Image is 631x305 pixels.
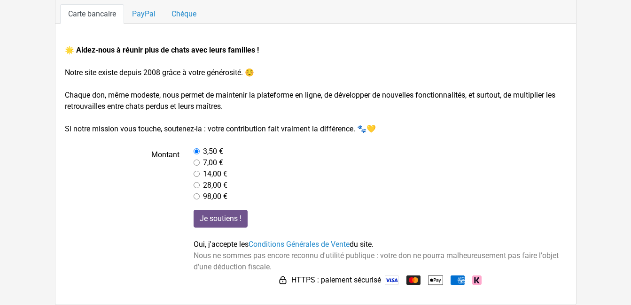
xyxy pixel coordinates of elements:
img: Visa [385,275,399,285]
a: Carte bancaire [60,4,124,24]
a: Chèque [164,4,204,24]
a: PayPal [124,4,164,24]
img: Klarna [472,275,482,285]
a: Conditions Générales de Vente [249,240,350,249]
label: 7,00 € [203,157,223,168]
strong: 🌟 Aidez-nous à réunir plus de chats avec leurs familles ! [65,46,259,54]
img: HTTPS : paiement sécurisé [278,275,288,285]
img: Apple Pay [428,273,443,288]
span: Oui, j'accepte les du site. [194,240,374,249]
label: 3,50 € [203,146,223,157]
form: Notre site existe depuis 2008 grâce à votre générosité. ☺️ Chaque don, même modeste, nous permet ... [65,45,567,288]
span: HTTPS : paiement sécurisé [291,274,381,286]
input: Je soutiens ! [194,210,248,228]
label: 98,00 € [203,191,227,202]
span: Nous ne sommes pas encore reconnu d'utilité publique : votre don ne pourra malheureusement pas fa... [194,251,559,271]
img: American Express [451,275,465,285]
label: Montant [58,146,187,202]
img: Mastercard [406,275,421,285]
label: 28,00 € [203,180,227,191]
label: 14,00 € [203,168,227,180]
